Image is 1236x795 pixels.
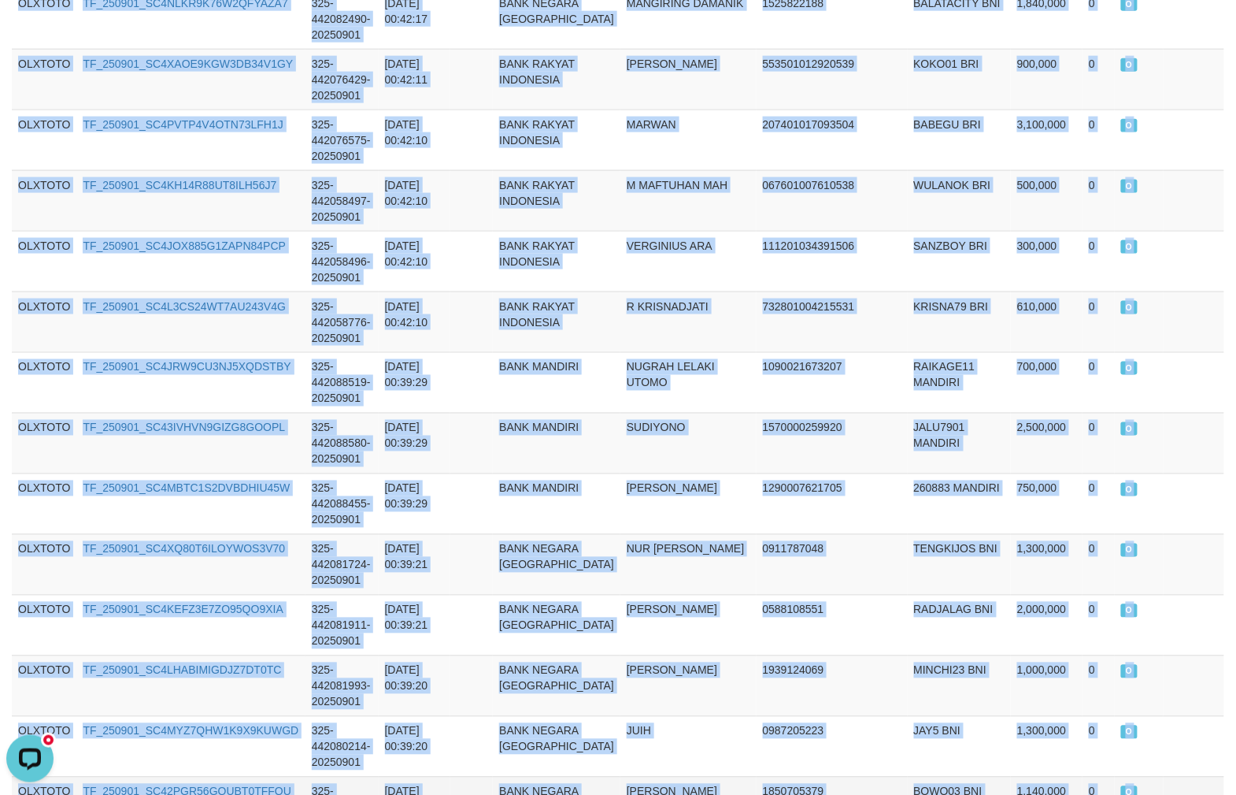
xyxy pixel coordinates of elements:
td: [PERSON_NAME] [620,595,757,656]
td: [DATE] 00:39:21 [379,595,450,656]
td: 325-442058497-20250901 [305,170,379,231]
td: OLXTOTO [12,49,76,110]
a: TF_250901_SC4LHABIMIGDJZ7DT0TC [83,664,281,677]
td: BANK RAKYAT INDONESIA [493,231,620,292]
td: 0 [1082,656,1114,716]
td: 0 [1082,231,1114,292]
td: JALU7901 MANDIRI [908,413,1011,474]
td: 325-442088519-20250901 [305,352,379,413]
td: 207401017093504 [757,110,908,170]
td: 260883 MANDIRI [908,474,1011,534]
td: OLXTOTO [12,656,76,716]
td: 325-442081993-20250901 [305,656,379,716]
td: MINCHI23 BNI [908,656,1011,716]
td: 1570000259920 [757,413,908,474]
td: 1290007621705 [757,474,908,534]
span: ON PROCESS [1121,119,1138,132]
td: JAY5 BNI [908,716,1011,777]
td: 750,000 [1011,474,1082,534]
td: OLXTOTO [12,231,76,292]
td: [PERSON_NAME] [620,656,757,716]
td: [DATE] 00:39:20 [379,716,450,777]
span: ON PROCESS [1121,726,1138,739]
td: OLXTOTO [12,595,76,656]
td: 325-442088455-20250901 [305,474,379,534]
td: BANK RAKYAT INDONESIA [493,49,620,110]
td: BANK MANDIRI [493,413,620,474]
td: 0 [1082,474,1114,534]
td: 1,300,000 [1011,716,1082,777]
td: 2,500,000 [1011,413,1082,474]
td: BANK MANDIRI [493,352,620,413]
td: 500,000 [1011,170,1082,231]
button: Open LiveChat chat widget [6,6,54,54]
td: RAIKAGE11 MANDIRI [908,352,1011,413]
td: 111201034391506 [757,231,908,292]
td: [PERSON_NAME] [620,474,757,534]
td: JUIH [620,716,757,777]
td: OLXTOTO [12,534,76,595]
span: ON PROCESS [1121,58,1138,72]
td: 325-442081724-20250901 [305,534,379,595]
td: OLXTOTO [12,170,76,231]
td: OLXTOTO [12,474,76,534]
td: SUDIYONO [620,413,757,474]
td: 300,000 [1011,231,1082,292]
td: 1939124069 [757,656,908,716]
td: R KRISNADJATI [620,292,757,352]
td: OLXTOTO [12,110,76,170]
td: 325-442058496-20250901 [305,231,379,292]
td: SANZBOY BRI [908,231,1011,292]
td: WULANOK BRI [908,170,1011,231]
td: [DATE] 00:39:29 [379,352,450,413]
span: ON PROCESS [1121,301,1138,314]
td: BANK RAKYAT INDONESIA [493,170,620,231]
td: [DATE] 00:42:10 [379,110,450,170]
span: ON PROCESS [1121,544,1138,557]
td: 0 [1082,170,1114,231]
td: RADJALAG BNI [908,595,1011,656]
td: BANK NEGARA [GEOGRAPHIC_DATA] [493,534,620,595]
td: BABEGU BRI [908,110,1011,170]
td: KOKO01 BRI [908,49,1011,110]
a: TF_250901_SC4JRW9CU3NJ5XQDSTBY [83,361,290,373]
td: 1090021673207 [757,352,908,413]
a: TF_250901_SC4PVTP4V4OTN73LFH1J [83,118,283,131]
td: 0911787048 [757,534,908,595]
td: 0 [1082,534,1114,595]
span: ON PROCESS [1121,665,1138,678]
a: TF_250901_SC43IVHVN9GIZG8GOOPL [83,422,285,434]
td: 0 [1082,110,1114,170]
td: [DATE] 00:42:10 [379,170,450,231]
td: MARWAN [620,110,757,170]
td: 325-442080214-20250901 [305,716,379,777]
a: TF_250901_SC4JOX885G1ZAPN84PCP [83,240,286,252]
td: 0588108551 [757,595,908,656]
td: VERGINIUS ARA [620,231,757,292]
td: 0987205223 [757,716,908,777]
td: OLXTOTO [12,413,76,474]
td: OLXTOTO [12,352,76,413]
span: ON PROCESS [1121,422,1138,436]
span: ON PROCESS [1121,483,1138,496]
td: BANK NEGARA [GEOGRAPHIC_DATA] [493,656,620,716]
a: TF_250901_SC4MYZ7QHW1K9X9KUWGD [83,725,298,737]
a: TF_250901_SC4L3CS24WT7AU243V4G [83,300,286,313]
span: ON PROCESS [1121,604,1138,618]
td: 3,100,000 [1011,110,1082,170]
td: M MAFTUHAN MAH [620,170,757,231]
td: 610,000 [1011,292,1082,352]
td: BANK NEGARA [GEOGRAPHIC_DATA] [493,716,620,777]
a: TF_250901_SC4XAOE9KGW3DB34V1GY [83,58,293,70]
td: 1,300,000 [1011,534,1082,595]
td: [DATE] 00:39:29 [379,413,450,474]
td: NUR [PERSON_NAME] [620,534,757,595]
td: KRISNA79 BRI [908,292,1011,352]
td: [DATE] 00:39:29 [379,474,450,534]
td: 732801004215531 [757,292,908,352]
td: NUGRAH LELAKI UTOMO [620,352,757,413]
td: [DATE] 00:39:21 [379,534,450,595]
td: 0 [1082,352,1114,413]
td: 2,000,000 [1011,595,1082,656]
td: 325-442081911-20250901 [305,595,379,656]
